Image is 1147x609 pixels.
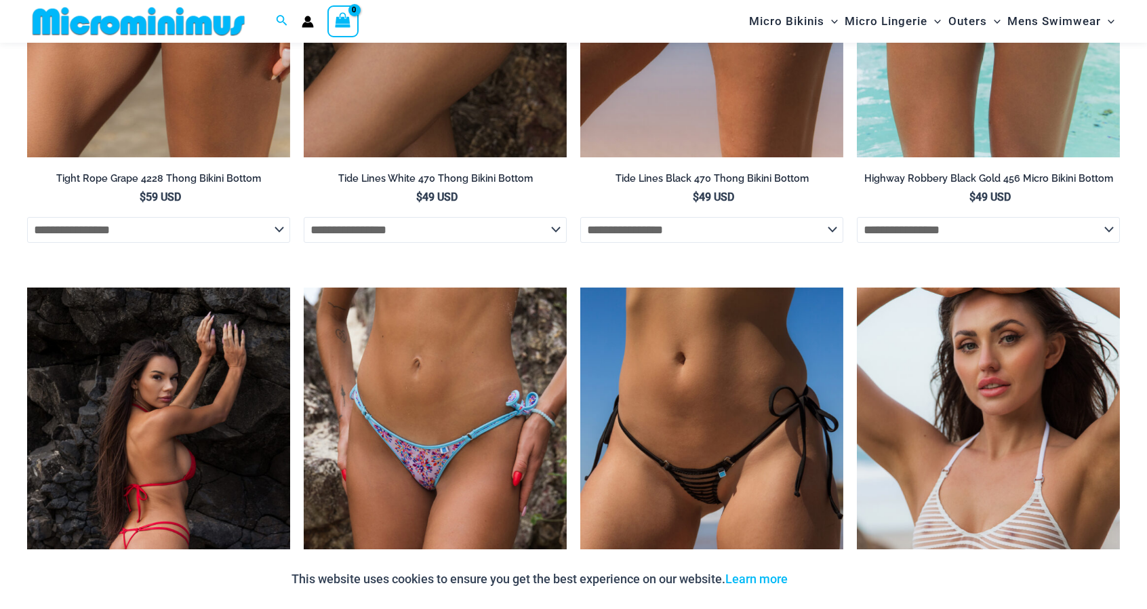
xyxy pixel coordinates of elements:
[746,4,841,39] a: Micro BikinisMenu ToggleMenu Toggle
[798,563,856,595] button: Accept
[744,2,1120,41] nav: Site Navigation
[304,172,567,185] h2: Tide Lines White 470 Thong Bikini Bottom
[291,569,788,589] p: This website uses cookies to ensure you get the best experience on our website.
[27,172,290,185] h2: Tight Rope Grape 4228 Thong Bikini Bottom
[1007,4,1101,39] span: Mens Swimwear
[693,191,734,203] bdi: 49 USD
[580,172,843,190] a: Tide Lines Black 470 Thong Bikini Bottom
[945,4,1004,39] a: OutersMenu ToggleMenu Toggle
[693,191,699,203] span: $
[969,191,1011,203] bdi: 49 USD
[845,4,927,39] span: Micro Lingerie
[927,4,941,39] span: Menu Toggle
[276,13,288,30] a: Search icon link
[302,16,314,28] a: Account icon link
[327,5,359,37] a: View Shopping Cart, empty
[841,4,944,39] a: Micro LingerieMenu ToggleMenu Toggle
[140,191,146,203] span: $
[1101,4,1114,39] span: Menu Toggle
[27,172,290,190] a: Tight Rope Grape 4228 Thong Bikini Bottom
[140,191,181,203] bdi: 59 USD
[969,191,975,203] span: $
[580,172,843,185] h2: Tide Lines Black 470 Thong Bikini Bottom
[416,191,422,203] span: $
[749,4,824,39] span: Micro Bikinis
[824,4,838,39] span: Menu Toggle
[725,572,788,586] a: Learn more
[1004,4,1118,39] a: Mens SwimwearMenu ToggleMenu Toggle
[27,6,250,37] img: MM SHOP LOGO FLAT
[857,172,1120,185] h2: Highway Robbery Black Gold 456 Micro Bikini Bottom
[948,4,987,39] span: Outers
[987,4,1001,39] span: Menu Toggle
[857,172,1120,190] a: Highway Robbery Black Gold 456 Micro Bikini Bottom
[416,191,458,203] bdi: 49 USD
[304,172,567,190] a: Tide Lines White 470 Thong Bikini Bottom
